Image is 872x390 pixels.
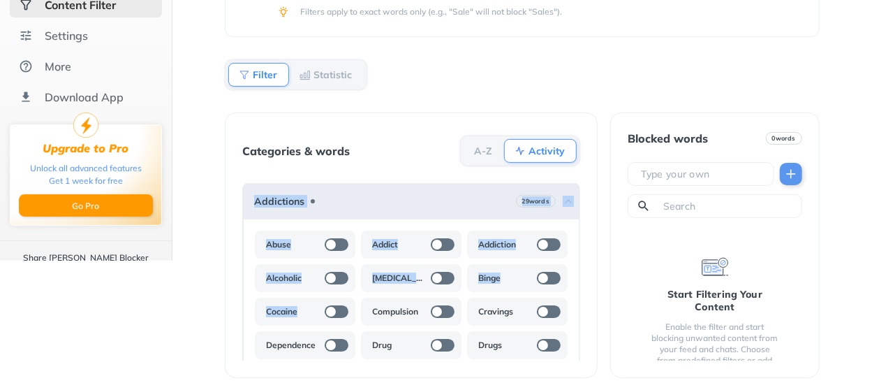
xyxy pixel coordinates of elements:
b: Compulsion [372,306,418,317]
div: Upgrade to Pro [43,142,129,155]
div: More [45,59,71,73]
button: Go Pro [19,194,153,217]
img: Filter [239,69,250,80]
b: Cocaine [266,306,297,317]
div: Filters apply to exact words only (e.g., "Sale" will not block "Sales"). [300,6,800,17]
div: Settings [45,29,88,43]
img: upgrade-to-pro.svg [73,113,98,138]
b: Drug [372,340,392,351]
img: download-app.svg [19,90,33,104]
div: Share [PERSON_NAME] Blocker [23,252,149,263]
img: Activity [515,145,526,157]
div: Blocked words [628,132,708,145]
b: Cravings [478,306,513,317]
img: Statistic [300,69,311,80]
b: Addictions [254,196,304,207]
input: Search [662,199,796,213]
div: Start Filtering Your Content [650,288,780,313]
b: Activity [529,147,565,155]
b: Statistic [313,71,352,79]
b: Filter [253,71,277,79]
b: 0 words [772,133,796,143]
img: about.svg [19,59,33,73]
b: Addict [372,239,398,250]
input: Type your own [640,167,768,181]
div: Unlock all advanced features [30,162,142,175]
b: Addiction [478,239,516,250]
b: [MEDICAL_DATA] [372,273,428,284]
div: Download App [45,90,124,104]
div: Get 1 week for free [49,175,123,187]
img: settings.svg [19,29,33,43]
b: 29 words [522,196,549,206]
div: Enable the filter and start blocking unwanted content from your feed and chats. Choose from prede... [650,322,780,377]
b: A-Z [474,147,492,155]
b: Abuse [266,239,291,250]
div: Categories & words [242,145,350,157]
b: Drugs [478,340,502,351]
b: Dependence [266,340,316,351]
b: Binge [478,273,501,284]
b: Alcoholic [266,273,302,284]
